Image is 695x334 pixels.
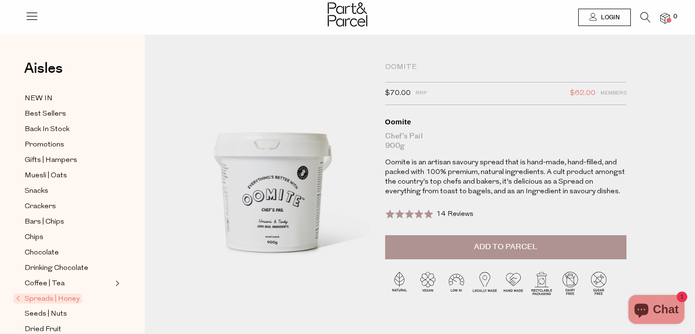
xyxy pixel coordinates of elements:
[385,87,411,100] span: $70.00
[25,200,112,213] a: Crackers
[570,87,596,100] span: $62.00
[598,13,620,22] span: Login
[25,308,112,320] a: Seeds | Nuts
[25,186,48,197] span: Snacks
[385,63,626,72] div: Oomite
[416,87,427,100] span: RRP
[25,124,69,135] span: Back In Stock
[25,231,112,243] a: Chips
[25,154,112,166] a: Gifts | Hampers
[25,139,64,151] span: Promotions
[25,170,112,182] a: Muesli | Oats
[113,278,120,289] button: Expand/Collapse Coffee | Tea
[660,13,670,23] a: 0
[578,9,631,26] a: Login
[25,247,59,259] span: Chocolate
[25,170,67,182] span: Muesli | Oats
[25,278,112,290] a: Coffee | Tea
[16,293,112,305] a: Spreads | Honey
[25,232,43,243] span: Chips
[25,247,112,259] a: Chocolate
[414,269,442,297] img: P_P-ICONS-Live_Bec_V11_Vegan.svg
[625,295,687,326] inbox-online-store-chat: Shopify online store chat
[385,132,626,151] div: Chef's Pail 900g
[25,216,112,228] a: Bars | Chips
[14,294,82,304] span: Spreads | Honey
[671,13,680,21] span: 0
[25,308,67,320] span: Seeds | Nuts
[385,158,626,197] p: Oomite is an artisan savoury spread that is hand-made, hand-filled, and packed with 100% premium,...
[442,269,471,297] img: P_P-ICONS-Live_Bec_V11_Low_Gi.svg
[385,269,414,297] img: P_P-ICONS-Live_Bec_V11_Natural.svg
[385,235,626,259] button: Add to Parcel
[24,58,63,79] span: Aisles
[25,185,112,197] a: Snacks
[556,269,584,297] img: P_P-ICONS-Live_Bec_V11_Dairy_Free.svg
[25,201,56,213] span: Crackers
[474,241,537,253] span: Add to Parcel
[499,269,528,297] img: P_P-ICONS-Live_Bec_V11_Handmade.svg
[25,93,53,105] span: NEW IN
[25,278,65,290] span: Coffee | Tea
[174,63,371,294] img: Oomite
[25,123,112,135] a: Back In Stock
[25,216,64,228] span: Bars | Chips
[25,155,77,166] span: Gifts | Hampers
[471,269,499,297] img: P_P-ICONS-Live_Bec_V11_Locally_Made_2.svg
[584,269,613,297] img: P_P-ICONS-Live_Bec_V11_Sugar_Free.svg
[328,2,367,27] img: Part&Parcel
[25,139,112,151] a: Promotions
[25,108,66,120] span: Best Sellers
[25,108,112,120] a: Best Sellers
[25,263,88,274] span: Drinking Chocolate
[436,211,473,218] span: 14 Reviews
[600,87,626,100] span: Members
[528,269,556,297] img: P_P-ICONS-Live_Bec_V11_Recyclable_Packaging.svg
[25,93,112,105] a: NEW IN
[24,61,63,85] a: Aisles
[385,117,626,127] div: Oomite
[25,262,112,274] a: Drinking Chocolate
